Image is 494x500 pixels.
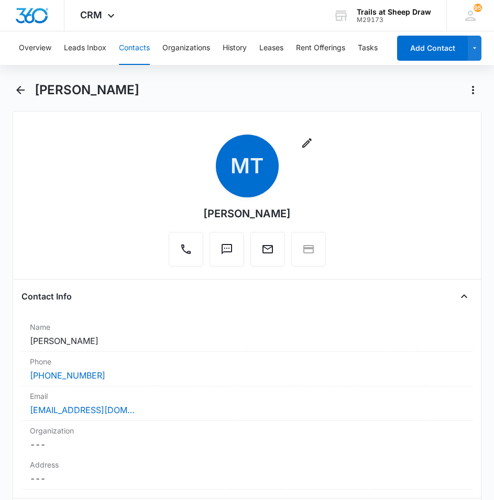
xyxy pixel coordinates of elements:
[210,232,244,266] button: Text
[259,31,283,65] button: Leases
[30,425,465,436] label: Organization
[30,391,465,402] label: Email
[13,82,29,98] button: Back
[80,9,102,20] span: CRM
[21,386,473,421] div: Email[EMAIL_ADDRESS][DOMAIN_NAME]
[250,248,285,257] a: Email
[169,248,203,257] a: Call
[30,356,465,367] label: Phone
[210,248,244,257] a: Text
[35,82,139,98] h1: [PERSON_NAME]
[21,290,72,303] h4: Contact Info
[30,321,465,332] label: Name
[30,438,465,451] dd: ---
[216,135,279,197] span: MT
[397,36,468,61] button: Add Contact
[357,16,431,24] div: account id
[30,369,105,382] a: [PHONE_NUMBER]
[30,404,135,416] a: [EMAIL_ADDRESS][DOMAIN_NAME]
[21,352,473,386] div: Phone[PHONE_NUMBER]
[357,8,431,16] div: account name
[19,31,51,65] button: Overview
[223,31,247,65] button: History
[169,232,203,266] button: Call
[474,4,482,12] span: 95
[21,455,473,490] div: Address---
[456,288,473,305] button: Close
[250,232,285,266] button: Email
[358,31,378,65] button: Tasks
[30,335,465,347] dd: [PERSON_NAME]
[21,317,473,352] div: Name[PERSON_NAME]
[21,421,473,455] div: Organization---
[162,31,210,65] button: Organizations
[119,31,150,65] button: Contacts
[465,82,481,98] button: Actions
[30,459,465,470] label: Address
[296,31,345,65] button: Rent Offerings
[30,472,465,485] dd: ---
[203,206,291,221] div: [PERSON_NAME]
[474,4,482,12] div: notifications count
[64,31,106,65] button: Leads Inbox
